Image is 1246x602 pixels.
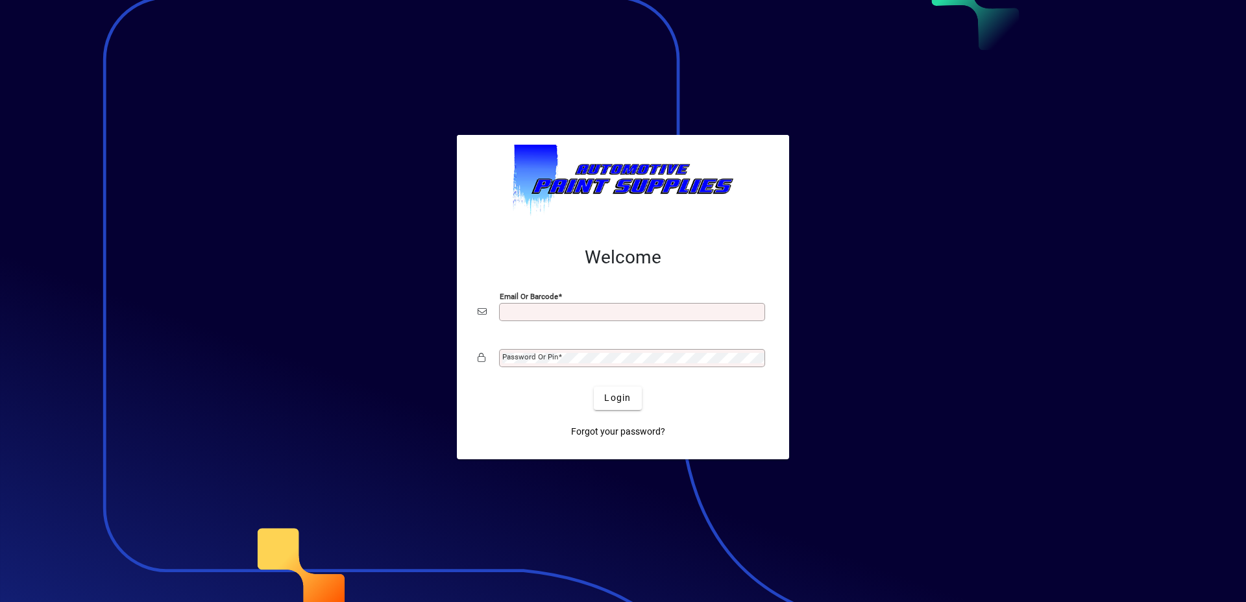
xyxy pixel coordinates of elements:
[571,425,665,439] span: Forgot your password?
[500,291,558,300] mat-label: Email or Barcode
[604,391,631,405] span: Login
[478,247,768,269] h2: Welcome
[502,352,558,361] mat-label: Password or Pin
[566,420,670,444] a: Forgot your password?
[594,387,641,410] button: Login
